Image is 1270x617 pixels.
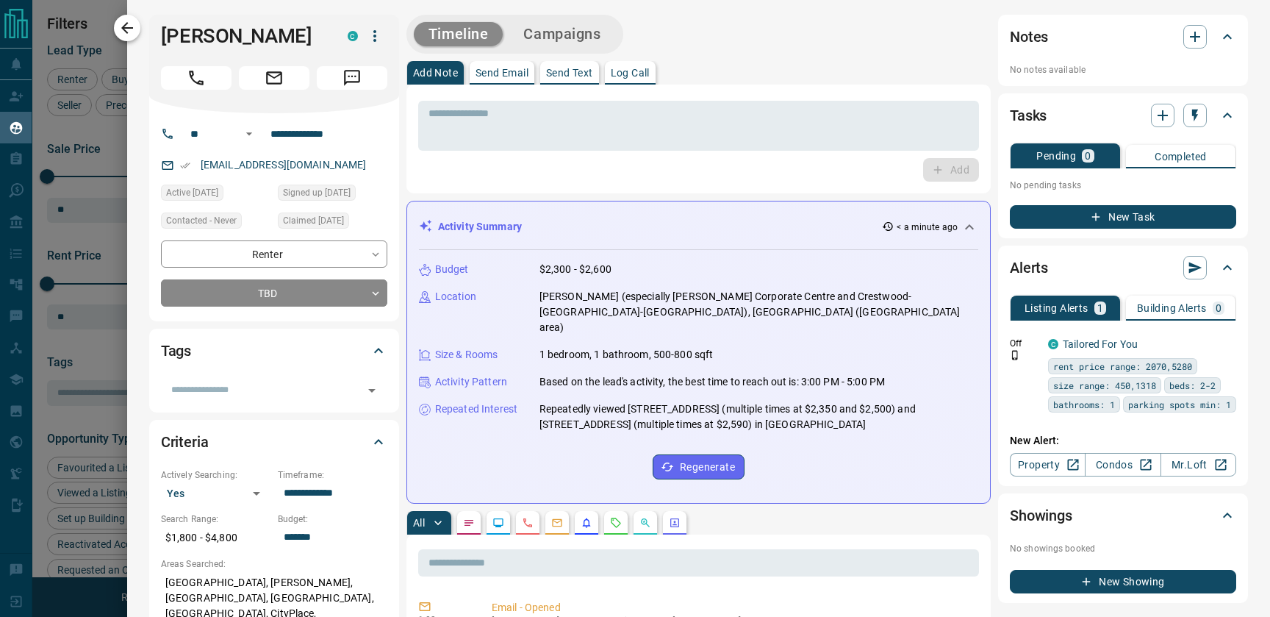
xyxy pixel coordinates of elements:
button: Timeline [414,22,503,46]
svg: Requests [610,517,622,529]
div: Showings [1010,498,1236,533]
span: Contacted - Never [166,213,237,228]
p: $1,800 - $4,800 [161,526,270,550]
span: Email [239,66,309,90]
p: New Alert: [1010,433,1236,449]
svg: Push Notification Only [1010,350,1020,360]
span: size range: 450,1318 [1053,378,1156,393]
svg: Email Verified [180,160,190,171]
h2: Tasks [1010,104,1047,127]
div: Notes [1010,19,1236,54]
svg: Opportunities [639,517,651,529]
span: Message [317,66,387,90]
p: [PERSON_NAME] (especially [PERSON_NAME] Corporate Centre and Crestwood-[GEOGRAPHIC_DATA]-[GEOGRAP... [539,289,978,335]
p: Based on the lead's activity, the best time to reach out is: 3:00 PM - 5:00 PM [539,374,885,390]
p: All [413,518,425,528]
span: Call [161,66,232,90]
span: beds: 2-2 [1169,378,1216,393]
p: Location [435,289,476,304]
p: Size & Rooms [435,347,498,363]
p: 0 [1216,303,1221,313]
p: Repeatedly viewed [STREET_ADDRESS] (multiple times at $2,350 and $2,500) and [STREET_ADDRESS] (mu... [539,402,978,432]
p: Log Call [611,68,650,78]
svg: Calls [522,517,534,529]
button: New Showing [1010,570,1236,593]
p: $2,300 - $2,600 [539,262,611,277]
div: Sun Oct 12 2025 [278,185,387,205]
p: Completed [1155,151,1207,162]
p: No showings booked [1010,542,1236,555]
p: Areas Searched: [161,557,387,571]
p: No pending tasks [1010,174,1236,196]
button: Open [240,125,258,143]
p: 1 [1097,303,1103,313]
div: Sun Oct 12 2025 [278,213,387,233]
span: Claimed [DATE] [283,213,344,228]
span: Active [DATE] [166,185,218,200]
div: Activity Summary< a minute ago [419,213,978,240]
a: Property [1010,453,1086,477]
div: Tags [161,333,387,368]
p: Listing Alerts [1025,303,1088,313]
div: Alerts [1010,250,1236,285]
button: Open [362,380,382,401]
div: TBD [161,279,387,307]
a: Mr.Loft [1160,453,1236,477]
button: New Task [1010,205,1236,229]
span: rent price range: 2070,5280 [1053,359,1192,374]
h2: Notes [1010,25,1048,49]
p: Pending [1036,151,1076,161]
p: No notes available [1010,63,1236,76]
h2: Alerts [1010,256,1048,279]
p: Budget [435,262,469,277]
p: Search Range: [161,513,270,526]
p: Timeframe: [278,468,387,482]
p: Building Alerts [1137,303,1207,313]
p: Actively Searching: [161,468,270,482]
a: Tailored For You [1063,338,1138,350]
p: Add Note [413,68,458,78]
p: Email - Opened [492,600,973,616]
h1: [PERSON_NAME] [161,24,326,48]
p: Activity Summary [438,219,522,235]
p: 1 bedroom, 1 bathroom, 500-800 sqft [539,347,714,363]
span: parking spots min: 1 [1128,397,1231,412]
p: Repeated Interest [435,402,517,417]
h2: Criteria [161,430,209,454]
h2: Tags [161,339,191,363]
div: condos.ca [1048,339,1058,349]
p: 0 [1085,151,1091,161]
div: Sun Oct 12 2025 [161,185,270,205]
button: Regenerate [653,454,745,479]
p: Activity Pattern [435,374,507,390]
span: bathrooms: 1 [1053,397,1115,412]
p: Send Text [546,68,593,78]
div: condos.ca [348,31,358,41]
p: < a minute ago [897,221,958,234]
svg: Agent Actions [669,517,681,529]
svg: Lead Browsing Activity [492,517,504,529]
p: Send Email [476,68,528,78]
p: Budget: [278,513,387,526]
svg: Listing Alerts [581,517,592,529]
h2: Showings [1010,504,1072,527]
div: Criteria [161,424,387,460]
div: Tasks [1010,98,1236,133]
svg: Notes [463,517,475,529]
a: Condos [1085,453,1160,477]
a: [EMAIL_ADDRESS][DOMAIN_NAME] [201,159,367,171]
p: Off [1010,337,1039,350]
div: Yes [161,482,270,505]
svg: Emails [551,517,563,529]
div: Renter [161,240,387,268]
span: Signed up [DATE] [283,185,351,200]
button: Campaigns [509,22,615,46]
